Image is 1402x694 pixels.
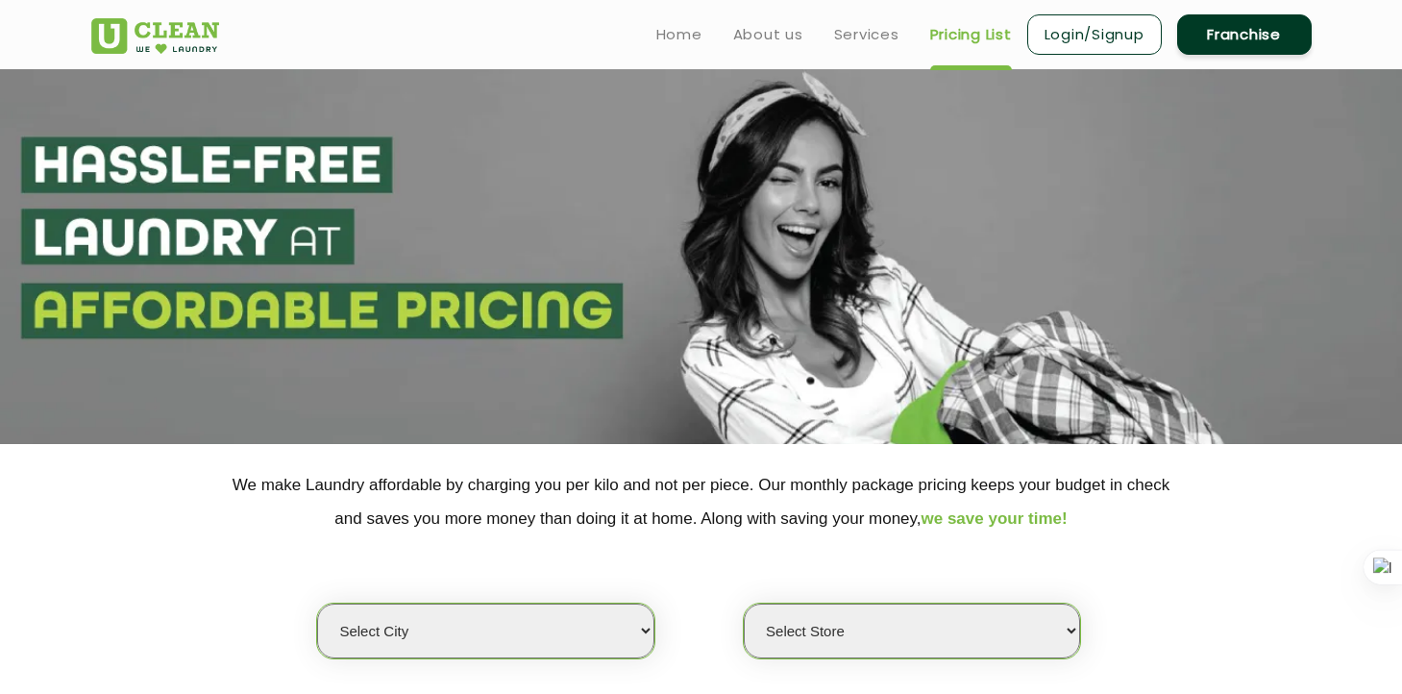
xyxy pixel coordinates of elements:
p: We make Laundry affordable by charging you per kilo and not per piece. Our monthly package pricin... [91,468,1312,535]
a: Pricing List [930,23,1012,46]
a: Franchise [1177,14,1312,55]
a: About us [733,23,803,46]
img: UClean Laundry and Dry Cleaning [91,18,219,54]
span: we save your time! [922,509,1068,528]
a: Home [656,23,702,46]
a: Services [834,23,899,46]
a: Login/Signup [1027,14,1162,55]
